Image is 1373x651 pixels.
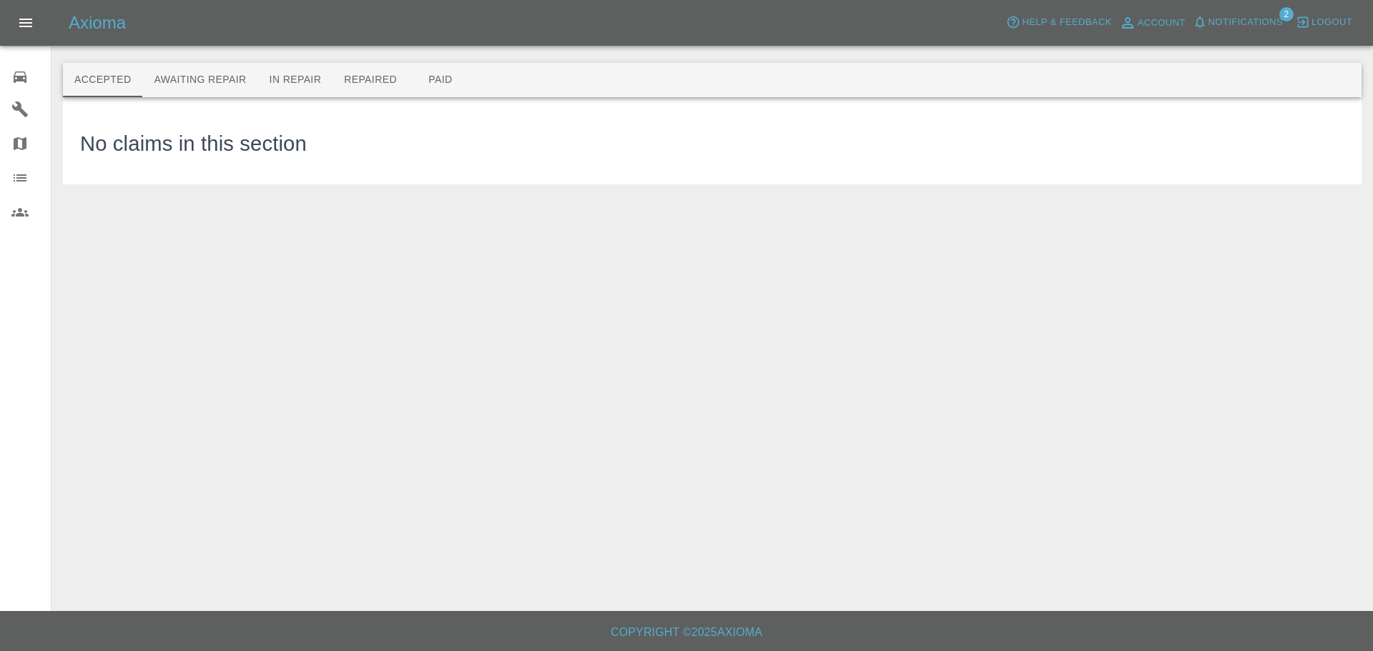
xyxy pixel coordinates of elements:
[11,622,1362,642] h6: Copyright © 2025 Axioma
[1292,11,1356,34] button: Logout
[1003,11,1115,34] button: Help & Feedback
[1279,7,1294,21] span: 2
[69,11,126,34] h5: Axioma
[9,6,43,40] button: Open drawer
[142,63,257,97] button: Awaiting Repair
[63,63,142,97] button: Accepted
[408,63,473,97] button: Paid
[1138,15,1186,31] span: Account
[1116,11,1189,34] a: Account
[333,63,408,97] button: Repaired
[80,129,307,160] h3: No claims in this section
[1022,14,1111,31] span: Help & Feedback
[1189,11,1286,34] button: Notifications
[1209,14,1283,31] span: Notifications
[1312,14,1352,31] span: Logout
[258,63,333,97] button: In Repair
